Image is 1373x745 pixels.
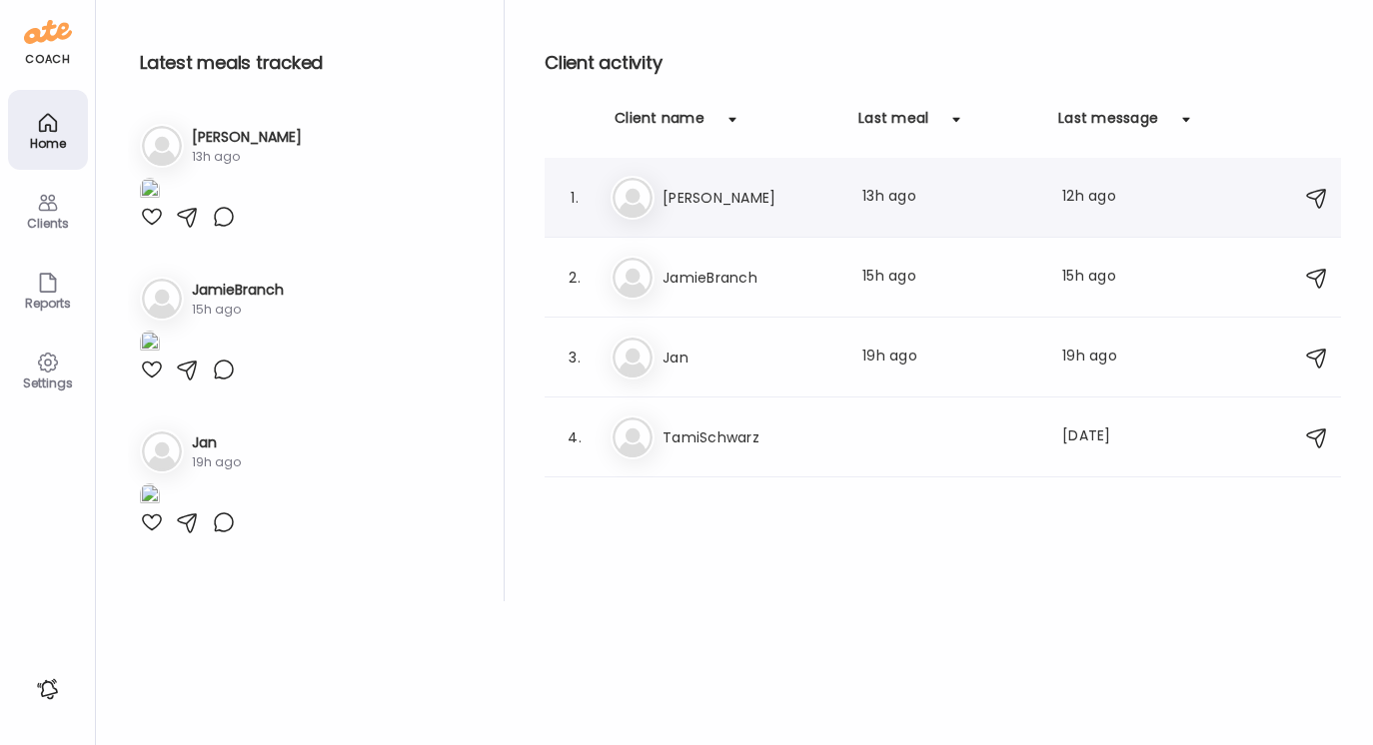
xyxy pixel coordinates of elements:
[862,266,1038,290] div: 15h ago
[563,346,587,370] div: 3.
[192,432,241,453] h3: Jan
[613,338,653,377] img: bg-avatar-default.svg
[12,217,84,230] div: Clients
[613,258,653,298] img: bg-avatar-default.svg
[862,346,1038,370] div: 19h ago
[140,483,160,510] img: images%2FgxsDnAh2j9WNQYhcT5jOtutxUNC2%2F1UUO4LHa8bijnTUszn6w%2FKoauK1hUifg4PHvUOQlx_1080
[192,301,284,319] div: 15h ago
[12,137,84,150] div: Home
[563,266,587,290] div: 2.
[142,431,182,471] img: bg-avatar-default.svg
[1058,108,1158,140] div: Last message
[1062,186,1140,210] div: 12h ago
[192,280,284,301] h3: JamieBranch
[140,331,160,358] img: images%2FXImTVQBs16eZqGQ4AKMzePIDoFr2%2FwqU9UmQS71kZ5M3CFbnN%2FJ8J19aJ99tZVNhuHcKUl_1080
[563,425,587,449] div: 4.
[25,51,70,68] div: coach
[140,178,160,205] img: images%2F34M9xvfC7VOFbuVuzn79gX2qEI22%2FtkReTdtFBbE4XcKTOkzK%2FSu50waWnP4U7VrOt650O_1080
[615,108,704,140] div: Client name
[563,186,587,210] div: 1.
[1062,425,1140,449] div: [DATE]
[192,127,302,148] h3: [PERSON_NAME]
[862,186,1038,210] div: 13h ago
[663,425,838,449] h3: TamiSchwarz
[858,108,928,140] div: Last meal
[192,453,241,471] div: 19h ago
[613,178,653,218] img: bg-avatar-default.svg
[140,48,472,78] h2: Latest meals tracked
[663,186,838,210] h3: [PERSON_NAME]
[12,297,84,310] div: Reports
[142,279,182,319] img: bg-avatar-default.svg
[12,376,84,389] div: Settings
[613,417,653,457] img: bg-avatar-default.svg
[1062,346,1140,370] div: 19h ago
[142,126,182,166] img: bg-avatar-default.svg
[545,48,1341,78] h2: Client activity
[192,148,302,166] div: 13h ago
[24,16,72,48] img: ate
[663,266,838,290] h3: JamieBranch
[663,346,838,370] h3: Jan
[1062,266,1140,290] div: 15h ago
